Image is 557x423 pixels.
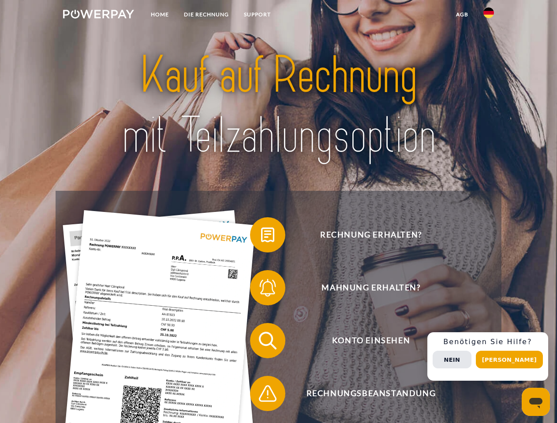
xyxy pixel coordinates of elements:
span: Rechnung erhalten? [263,217,479,252]
span: Konto einsehen [263,323,479,358]
img: title-powerpay_de.svg [84,42,473,169]
button: [PERSON_NAME] [476,351,543,368]
a: agb [449,7,476,22]
iframe: Schaltfläche zum Öffnen des Messaging-Fensters [522,388,550,416]
button: Nein [433,351,471,368]
div: Schnellhilfe [427,332,548,381]
img: qb_bill.svg [257,224,279,246]
button: Rechnungsbeanstandung [250,376,479,411]
a: Home [143,7,176,22]
button: Mahnung erhalten? [250,270,479,305]
img: qb_warning.svg [257,382,279,404]
img: logo-powerpay-white.svg [63,10,134,19]
span: Rechnungsbeanstandung [263,376,479,411]
button: Rechnung erhalten? [250,217,479,252]
h3: Benötigen Sie Hilfe? [433,338,543,346]
span: Mahnung erhalten? [263,270,479,305]
img: qb_search.svg [257,330,279,352]
img: de [483,7,494,18]
a: SUPPORT [236,7,278,22]
img: qb_bell.svg [257,277,279,299]
a: DIE RECHNUNG [176,7,236,22]
button: Konto einsehen [250,323,479,358]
